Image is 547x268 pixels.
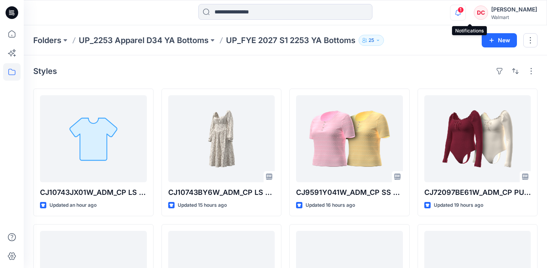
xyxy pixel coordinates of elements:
a: UP_2253 Apparel D34 YA Bottoms [79,35,209,46]
p: 25 [368,36,374,45]
h4: Styles [33,66,57,76]
p: UP_FYE 2027 S1 2253 YA Bottoms [226,35,355,46]
a: CJ9591Y041W_ADM_CP SS POINTELLE KNIT TOP [296,95,403,182]
button: New [482,33,517,47]
a: CJ10743BY6W_ADM_CP LS BASQUE WAIST DRESS [168,95,275,182]
p: Updated 16 hours ago [306,201,355,209]
p: CJ72097BE61W_ADM_CP PUFF LS BODYSUIT [424,187,531,198]
div: DC [474,6,488,20]
p: CJ9591Y041W_ADM_CP SS POINTELLE KNIT TOP [296,187,403,198]
p: Updated 19 hours ago [434,201,483,209]
p: Updated an hour ago [49,201,97,209]
p: CJ10743JX01W_ADM_CP LS BASQUE WAIST DRESS [40,187,147,198]
p: CJ10743BY6W_ADM_CP LS BASQUE WAIST DRESS [168,187,275,198]
p: Updated 15 hours ago [178,201,227,209]
span: 1 [458,7,464,13]
div: [PERSON_NAME] [491,5,537,14]
a: CJ10743JX01W_ADM_CP LS BASQUE WAIST DRESS [40,95,147,182]
button: 25 [359,35,384,46]
a: CJ72097BE61W_ADM_CP PUFF LS BODYSUIT [424,95,531,182]
a: Folders [33,35,61,46]
div: Walmart [491,14,537,20]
